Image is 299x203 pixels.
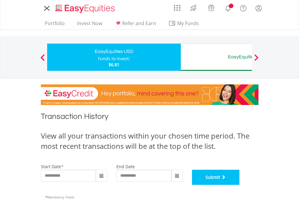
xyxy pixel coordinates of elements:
[192,170,240,185] button: Submit
[75,20,105,30] a: Invest Now
[122,20,156,27] span: Refer and Earn
[45,195,74,199] span: Mandatory Fields
[53,2,117,14] a: Home page
[170,2,184,11] a: AppsGrid
[116,164,135,169] label: end date
[174,5,180,11] img: grid-menu-icon.svg
[41,164,61,169] label: start date
[41,131,258,152] div: View all your transactions within your chosen time period. The most recent transactions will be a...
[41,84,258,105] img: EasyCredit Promotion Banner
[37,57,49,63] button: Previous
[202,2,220,13] a: Vouchers
[98,56,130,62] div: Funds to invest:
[112,20,158,30] a: Refer and Earn
[41,111,258,125] h1: Transaction History
[109,62,119,67] span: $6.81
[168,19,208,27] span: My Funds
[42,20,67,30] a: Portfolio
[54,4,117,14] img: EasyEquities_Logo.png
[236,2,251,14] a: FAQ's and Support
[250,57,262,63] button: Next
[51,47,177,56] div: EasyEquities USD
[220,2,236,14] a: Notifications
[188,3,198,13] img: thrive-v2.svg
[206,3,216,13] img: vouchers-v2.svg
[251,2,266,15] a: My Profile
